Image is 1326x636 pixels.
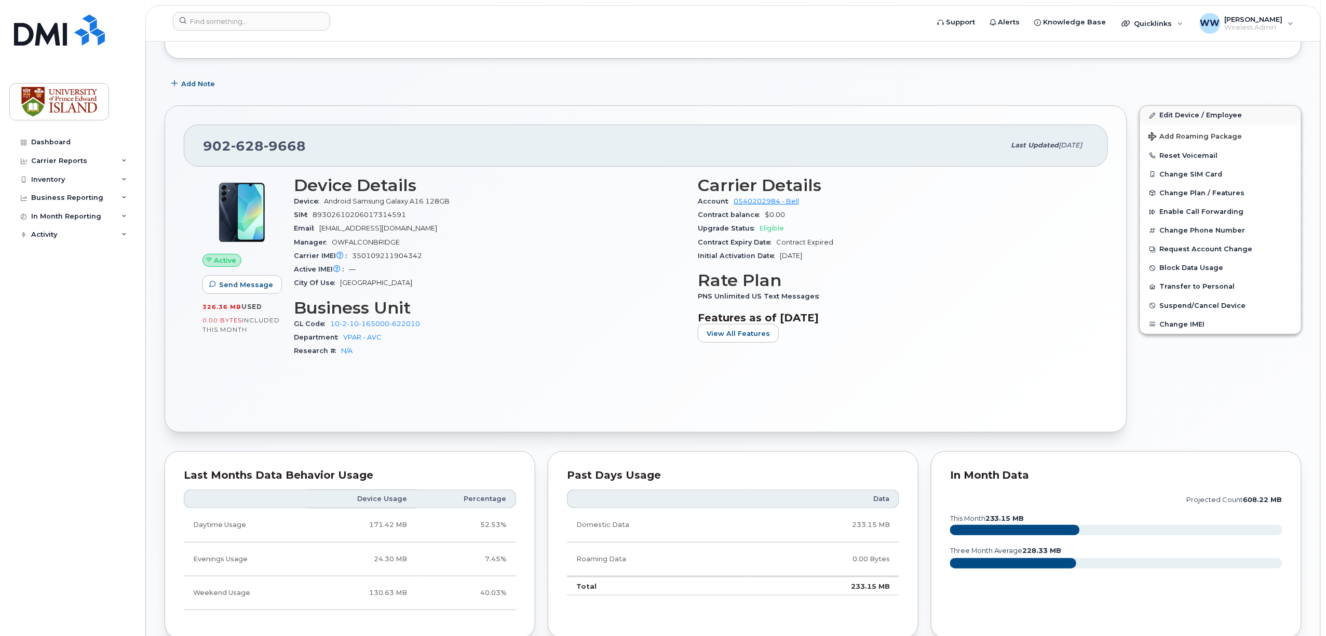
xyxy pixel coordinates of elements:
[950,547,1062,554] text: three month average
[1160,208,1244,216] span: Enable Call Forwarding
[1140,202,1301,221] button: Enable Call Forwarding
[698,312,1089,324] h3: Features as of [DATE]
[349,265,356,273] span: —
[202,316,280,333] span: included this month
[567,508,751,542] td: Domestic Data
[313,211,406,219] span: 89302610206017314591
[231,138,264,154] span: 628
[698,197,734,205] span: Account
[1027,12,1114,33] a: Knowledge Base
[340,279,412,287] span: [GEOGRAPHIC_DATA]
[1187,496,1282,504] text: projected count
[294,176,685,195] h3: Device Details
[294,279,340,287] span: City Of Use
[184,470,516,481] div: Last Months Data Behavior Usage
[1148,132,1242,142] span: Add Roaming Package
[982,12,1027,33] a: Alerts
[324,197,450,205] span: Android Samsung Galaxy A16 128GB
[241,303,262,310] span: used
[776,238,833,246] span: Contract Expired
[294,224,319,232] span: Email
[173,12,330,31] input: Find something...
[1140,315,1301,334] button: Change IMEI
[1243,496,1282,504] tspan: 608.22 MB
[203,138,306,154] span: 902
[760,224,784,232] span: Eligible
[707,329,770,339] span: View All Features
[211,181,273,243] img: A16.png
[698,271,1089,290] h3: Rate Plan
[219,280,273,290] span: Send Message
[1140,221,1301,240] button: Change Phone Number
[1140,277,1301,296] button: Transfer to Personal
[306,490,416,508] th: Device Usage
[341,347,353,355] a: N/A
[1134,19,1172,28] span: Quicklinks
[294,197,324,205] span: Device
[184,576,516,610] tr: Friday from 6:00pm to Monday 8:00am
[202,275,282,294] button: Send Message
[998,17,1020,28] span: Alerts
[181,79,215,89] span: Add Note
[698,224,760,232] span: Upgrade Status
[306,543,416,576] td: 24.30 MB
[751,543,899,576] td: 0.00 Bytes
[294,333,343,341] span: Department
[352,252,422,260] span: 350109211904342
[1200,17,1220,30] span: WW
[1160,189,1245,197] span: Change Plan / Features
[214,255,237,265] span: Active
[1225,15,1283,23] span: [PERSON_NAME]
[264,138,306,154] span: 9668
[184,543,516,576] tr: Weekdays from 6:00pm to 8:00am
[306,508,416,542] td: 171.42 MB
[1160,302,1246,309] span: Suspend/Cancel Device
[294,347,341,355] span: Research #
[698,252,780,260] span: Initial Activation Date
[184,508,306,542] td: Daytime Usage
[1044,17,1106,28] span: Knowledge Base
[765,211,785,219] span: $0.00
[416,508,516,542] td: 52.53%
[330,320,420,328] a: 10-2-10-165000-622010
[184,576,306,610] td: Weekend Usage
[319,224,437,232] span: [EMAIL_ADDRESS][DOMAIN_NAME]
[294,238,332,246] span: Manager
[165,74,224,93] button: Add Note
[202,317,242,324] span: 0.00 Bytes
[1115,13,1190,34] div: Quicklinks
[950,515,1024,522] text: this month
[946,17,975,28] span: Support
[950,470,1282,481] div: In Month Data
[1059,141,1083,149] span: [DATE]
[416,490,516,508] th: Percentage
[930,12,982,33] a: Support
[751,508,899,542] td: 233.15 MB
[1140,125,1301,146] button: Add Roaming Package
[1140,165,1301,184] button: Change SIM Card
[698,176,1089,195] h3: Carrier Details
[1225,23,1283,32] span: Wireless Admin
[734,197,799,205] a: 0540202984 - Bell
[1140,146,1301,165] button: Reset Voicemail
[1023,547,1062,554] tspan: 228.33 MB
[1140,259,1301,277] button: Block Data Usage
[985,515,1024,522] tspan: 233.15 MB
[751,490,899,508] th: Data
[1140,240,1301,259] button: Request Account Change
[294,299,685,317] h3: Business Unit
[1140,296,1301,315] button: Suspend/Cancel Device
[343,333,382,341] a: VPAR - AVC
[1011,141,1059,149] span: Last updated
[184,543,306,576] td: Evenings Usage
[294,211,313,219] span: SIM
[698,238,776,246] span: Contract Expiry Date
[698,292,824,300] span: PNS Unlimited US Text Messages
[1193,13,1301,34] div: Wendy Weeks
[567,576,751,596] td: Total
[1140,106,1301,125] a: Edit Device / Employee
[294,252,352,260] span: Carrier IMEI
[567,470,899,481] div: Past Days Usage
[332,238,400,246] span: OWFALCONBRIDGE
[294,265,349,273] span: Active IMEI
